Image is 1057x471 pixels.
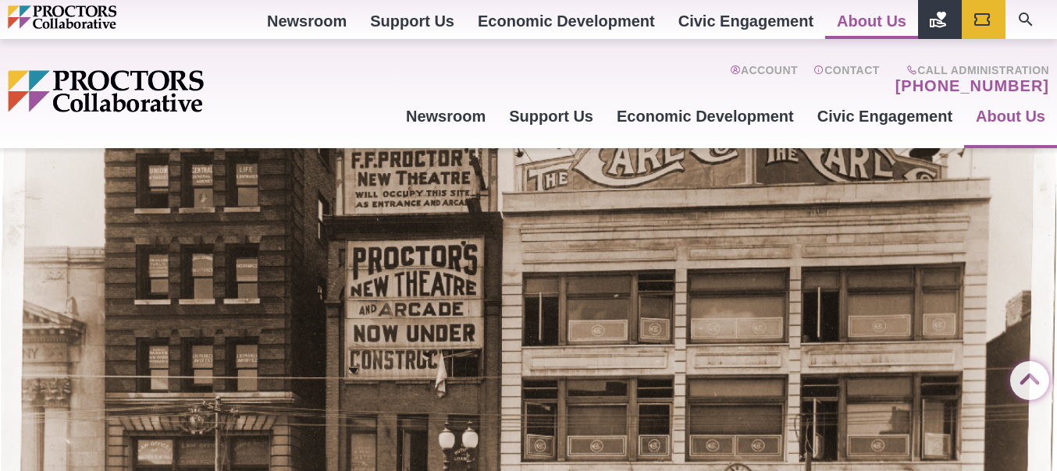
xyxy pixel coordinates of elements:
a: [PHONE_NUMBER] [895,76,1049,95]
a: Support Us [497,95,605,137]
a: Contact [813,64,880,95]
a: Back to Top [1010,362,1041,393]
a: Account [730,64,798,95]
img: Proctors logo [8,5,183,29]
span: Call Administration [891,64,1049,76]
img: Proctors logo [8,70,324,112]
a: Civic Engagement [806,95,964,137]
a: About Us [964,95,1057,137]
a: Newsroom [394,95,497,137]
a: Economic Development [605,95,806,137]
